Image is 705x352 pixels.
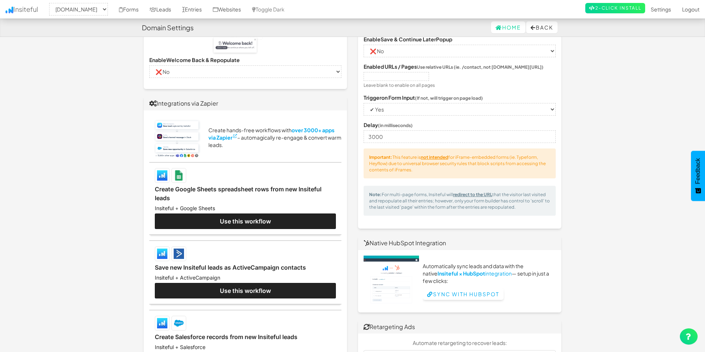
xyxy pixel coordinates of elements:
strong: Insiteful × HubSpot [437,270,485,277]
input: 5000 [364,130,556,143]
button: Feedback - Show survey [691,151,705,201]
h3: Native HubSpot Integration [364,240,556,246]
label: Enabled URLs / Pages [364,63,544,70]
img: zapier-form-tracking.png [149,116,205,163]
strong: Welcome Back & Repopulate [166,57,240,63]
span: Feedback [695,158,701,184]
label: on Form Input [364,94,483,101]
u: not intended [421,154,448,160]
img: hubspot-app-integration-insiteful-form-optimization-field-analytics.png [364,256,419,307]
h3: Retargeting Ads [364,324,556,330]
a: Insiteful × HubSpotintegration [437,270,512,277]
u: redirect to the URL [453,192,492,197]
label: Delay [364,121,413,129]
strong: Important: [369,154,392,160]
a: Sync with HubSpot [423,288,504,300]
small: (in milliseconds) [378,123,413,128]
a: 2-Click Install [585,3,645,13]
label: Enable Popup [364,35,452,43]
div: This feature is for iFrame-embedded forms (ie. Typeform, Heyflow) due to universal browser securi... [364,148,556,178]
label: Enable [149,56,240,64]
div: For multi-page forms, Insiteful will that the visitor last visited and repopulate all their entri... [364,186,556,216]
strong: Note: [369,192,382,197]
small: (If not, will trigger on page load) [415,95,483,101]
h4: Domain Settings [142,24,194,31]
small: Leave blank to enable on all pages [364,82,435,88]
strong: Trigger [364,94,381,101]
img: icon.png [6,7,13,13]
p: Create hands-free workflows with – automagically re-engage & convert warm leads. [208,126,341,148]
a: over 3000+ apps via Zapier [208,127,334,141]
h3: Integrations via Zapier [149,100,341,107]
p: Automate retargeting to recover leads: [364,339,556,346]
strong: Save & Continue Later [381,36,436,42]
a: Home [491,21,525,33]
p: Automatically sync leads and data with the native — setup in just a few clicks: [423,262,556,284]
button: Back [526,21,558,33]
small: Use relative URLs (ie. /contact, not [DOMAIN_NAME][URL]) [417,64,544,70]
